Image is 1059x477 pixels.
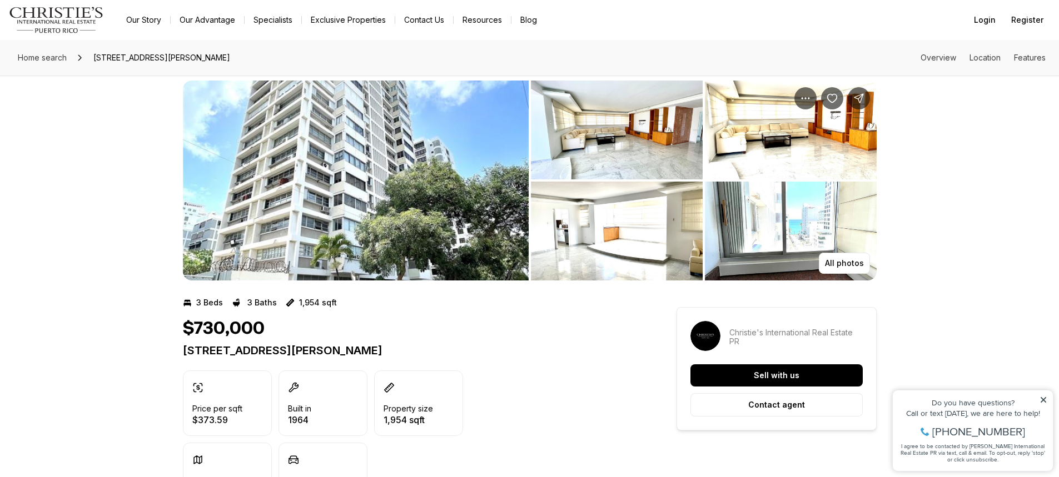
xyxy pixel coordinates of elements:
p: Property size [384,404,433,413]
button: View image gallery [705,81,877,179]
p: 3 Baths [247,298,277,307]
button: View image gallery [705,182,877,280]
a: Blog [511,12,546,28]
a: Skip to: Features [1014,53,1046,62]
p: 3 Beds [196,298,223,307]
img: logo [9,7,104,33]
button: All photos [819,253,870,274]
p: 1964 [288,415,311,424]
span: Register [1011,16,1043,24]
p: Built in [288,404,311,413]
button: Contact Us [395,12,453,28]
p: Price per sqft [192,404,242,413]
button: Sell with us [690,364,863,386]
button: Contact agent [690,393,863,416]
button: Save Property: 10 Candina Street VICTORIA PLAZA [821,87,843,109]
span: I agree to be contacted by [PERSON_NAME] International Real Estate PR via text, call & email. To ... [14,68,158,89]
p: All photos [825,259,864,268]
p: $373.59 [192,415,242,424]
p: Contact agent [748,400,805,409]
a: Specialists [245,12,301,28]
button: View image gallery [531,182,703,280]
a: Skip to: Overview [921,53,956,62]
p: [STREET_ADDRESS][PERSON_NAME] [183,344,637,357]
span: Home search [18,53,67,62]
span: Login [974,16,996,24]
div: Call or text [DATE], we are here to help! [12,36,161,43]
p: 1,954 sqft [384,415,433,424]
nav: Page section menu [921,53,1046,62]
p: Christie's International Real Estate PR [729,328,863,346]
p: Sell with us [754,371,799,380]
button: Property options [794,87,817,109]
li: 2 of 4 [531,81,877,280]
span: [PHONE_NUMBER] [46,52,138,63]
a: Skip to: Location [969,53,1001,62]
button: Login [967,9,1002,31]
a: Exclusive Properties [302,12,395,28]
h1: $730,000 [183,318,265,339]
a: Our Story [117,12,170,28]
a: Resources [454,12,511,28]
li: 1 of 4 [183,81,529,280]
a: Our Advantage [171,12,244,28]
p: 1,954 sqft [299,298,337,307]
button: View image gallery [531,81,703,179]
button: Register [1005,9,1050,31]
button: Share Property: 10 Candina Street VICTORIA PLAZA [848,87,870,109]
div: Listing Photos [183,81,877,280]
button: View image gallery [183,81,529,280]
a: Home search [13,49,71,67]
div: Do you have questions? [12,25,161,33]
span: [STREET_ADDRESS][PERSON_NAME] [89,49,235,67]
